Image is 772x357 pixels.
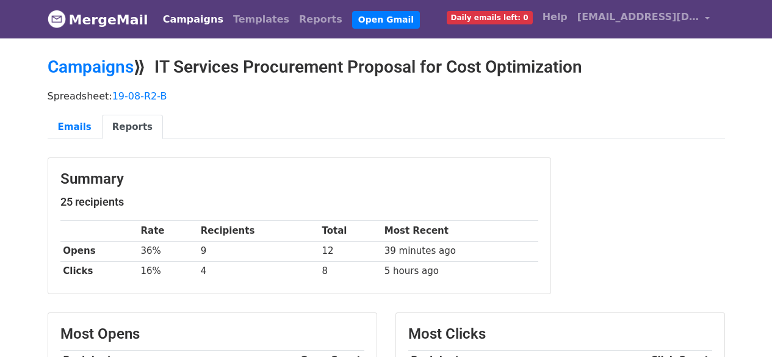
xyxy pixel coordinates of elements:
[319,261,381,281] td: 8
[572,5,715,34] a: [EMAIL_ADDRESS][DOMAIN_NAME]
[319,221,381,241] th: Total
[48,7,148,32] a: MergeMail
[228,7,294,32] a: Templates
[48,115,102,140] a: Emails
[319,241,381,261] td: 12
[60,325,364,343] h3: Most Opens
[112,90,167,102] a: 19-08-R2-B
[381,221,538,241] th: Most Recent
[48,10,66,28] img: MergeMail logo
[60,261,138,281] th: Clicks
[352,11,420,29] a: Open Gmail
[442,5,538,29] a: Daily emails left: 0
[102,115,163,140] a: Reports
[294,7,347,32] a: Reports
[138,261,198,281] td: 16%
[198,261,319,281] td: 4
[48,90,725,103] p: Spreadsheet:
[158,7,228,32] a: Campaigns
[381,241,538,261] td: 39 minutes ago
[60,195,538,209] h5: 25 recipients
[381,261,538,281] td: 5 hours ago
[48,57,725,78] h2: ⟫ IT Services Procurement Proposal for Cost Optimization
[447,11,533,24] span: Daily emails left: 0
[538,5,572,29] a: Help
[48,57,134,77] a: Campaigns
[408,325,712,343] h3: Most Clicks
[60,170,538,188] h3: Summary
[60,241,138,261] th: Opens
[138,241,198,261] td: 36%
[198,241,319,261] td: 9
[138,221,198,241] th: Rate
[577,10,699,24] span: [EMAIL_ADDRESS][DOMAIN_NAME]
[198,221,319,241] th: Recipients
